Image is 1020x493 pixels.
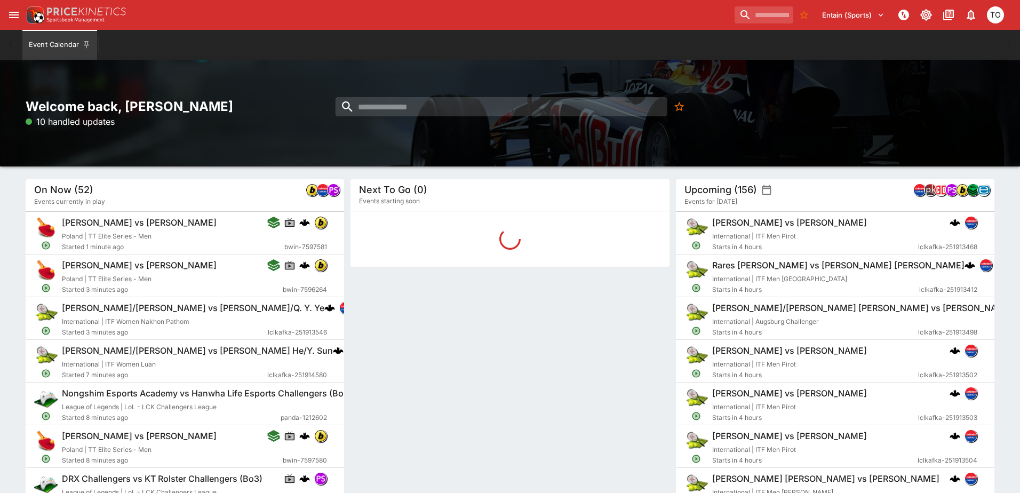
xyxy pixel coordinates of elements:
[894,5,913,25] button: NOT Connected to PK
[62,370,267,380] span: Started 7 minutes ago
[950,388,960,399] img: logo-cerberus.svg
[712,260,965,271] h6: Rares [PERSON_NAME] vs [PERSON_NAME] [PERSON_NAME]
[965,345,977,356] img: lclkafka.png
[34,196,105,207] span: Events currently in play
[328,184,339,196] img: pandascore.png
[967,184,979,196] img: nrl.png
[684,216,708,240] img: tennis.png
[950,217,960,228] div: cerberus
[299,260,310,271] div: cerberus
[965,344,977,357] div: lclkafka
[712,455,918,466] span: Starts in 4 hours
[965,472,977,485] div: lclkafka
[268,327,327,338] span: lclkafka-251913546
[965,430,977,442] div: lclkafka
[62,284,283,295] span: Started 3 minutes ago
[712,232,796,240] span: International | ITF Men Pirot
[712,388,867,399] h6: [PERSON_NAME] vs [PERSON_NAME]
[684,344,708,368] img: tennis.png
[299,260,310,271] img: logo-cerberus.svg
[950,473,960,484] img: logo-cerberus.svg
[62,242,284,252] span: Started 1 minute ago
[26,115,115,128] p: 10 handled updates
[965,217,977,228] img: lclkafka.png
[324,303,335,313] img: logo-cerberus.svg
[62,260,217,271] h6: [PERSON_NAME] vs [PERSON_NAME]
[795,6,812,23] button: No Bookmarks
[283,455,327,466] span: bwin-7597580
[670,97,689,116] button: No Bookmarks
[965,473,977,484] img: lclkafka.png
[684,184,757,196] h5: Upcoming (156)
[299,217,310,228] img: logo-cerberus.svg
[977,184,990,196] div: betradar
[691,326,701,336] svg: Open
[314,216,327,229] div: bwin
[980,259,992,271] img: lclkafka.png
[314,430,327,442] div: bwin
[965,260,975,271] img: logo-cerberus.svg
[267,370,327,380] span: lclkafka-251914580
[62,345,333,356] h6: [PERSON_NAME]/[PERSON_NAME] vs [PERSON_NAME] He/Y. Sun
[359,196,420,206] span: Events starting soon
[712,242,918,252] span: Starts in 4 hours
[924,184,937,196] div: pricekinetics
[23,4,45,26] img: PriceKinetics Logo
[684,259,708,282] img: tennis.png
[4,5,23,25] button: open drawer
[712,360,796,368] span: International | ITF Men Pirot
[315,217,326,228] img: bwin.png
[950,388,960,399] div: cerberus
[691,283,701,293] svg: Open
[47,18,105,22] img: Sportsbook Management
[965,216,977,229] div: lclkafka
[339,301,352,314] div: lclkafka
[918,455,977,466] span: lclkafka-251913504
[950,345,960,356] img: logo-cerberus.svg
[34,259,58,282] img: table_tennis.png
[978,184,990,196] img: betradar.png
[950,431,960,441] img: logo-cerberus.svg
[965,430,977,442] img: lclkafka.png
[62,431,217,442] h6: [PERSON_NAME] vs [PERSON_NAME]
[299,473,310,484] div: cerberus
[945,184,958,196] div: pandascore
[957,184,968,196] img: bwin.png
[691,241,701,250] svg: Open
[62,360,156,368] span: International | ITF Women Luan
[950,345,960,356] div: cerberus
[684,430,708,453] img: tennis.png
[712,370,918,380] span: Starts in 4 hours
[315,259,326,271] img: bwin.png
[62,446,152,454] span: Poland | TT Elite Series - Men
[333,345,344,356] div: cerberus
[306,184,318,196] div: bwin
[314,259,327,272] div: bwin
[935,184,947,196] div: championdata
[62,412,281,423] span: Started 8 minutes ago
[965,387,977,400] div: lclkafka
[712,473,939,484] h6: [PERSON_NAME] [PERSON_NAME] vs [PERSON_NAME]
[41,411,51,421] svg: Open
[41,283,51,293] svg: Open
[62,403,217,411] span: League of Legends | LoL - LCK Challengers League
[918,242,977,252] span: lclkafka-251913468
[283,284,327,295] span: bwin-7596264
[712,284,919,295] span: Starts in 4 hours
[327,184,340,196] div: pandascore
[914,184,926,196] img: lclkafka.png
[965,260,975,271] div: cerberus
[34,430,58,453] img: table_tennis.png
[336,97,667,116] input: search
[62,275,152,283] span: Poland | TT Elite Series - Men
[984,3,1007,27] button: Thomas OConnor
[712,217,867,228] h6: [PERSON_NAME] vs [PERSON_NAME]
[925,184,936,196] img: pricekinetics.png
[315,473,326,484] img: pandascore.png
[961,5,981,25] button: Notifications
[939,5,958,25] button: Documentation
[340,302,352,314] img: lclkafka.png
[314,472,327,485] div: pandascore
[816,6,891,23] button: Select Tenant
[62,217,217,228] h6: [PERSON_NAME] vs [PERSON_NAME]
